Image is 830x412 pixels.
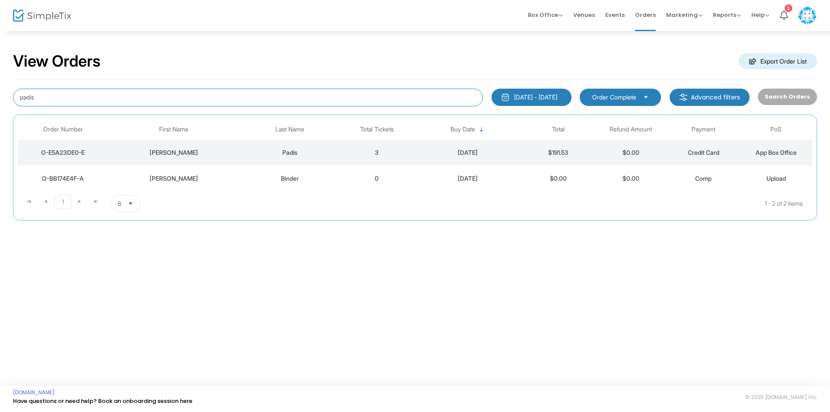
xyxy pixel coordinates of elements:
h2: View Orders [13,52,101,71]
a: Have questions or need help? Book an onboarding session here [13,397,192,405]
span: Page 1 [54,195,71,209]
m-button: Export Order List [739,53,817,69]
td: $0.00 [522,166,595,192]
span: Order Number [43,126,83,133]
button: Select [124,195,137,212]
span: Order Complete [592,93,636,102]
span: Reports [713,11,741,19]
div: O-BB174E4F-A [20,174,106,183]
span: App Box Office [756,149,797,156]
div: [DATE] - [DATE] [514,93,557,102]
span: Upload [766,175,786,182]
div: Steve [111,148,237,157]
div: 8/6/2024 [415,174,520,183]
img: monthly [501,93,510,102]
span: Comp [695,175,712,182]
div: O-E5A23DE0-E [20,148,106,157]
td: $0.00 [594,140,667,166]
div: 1/18/2025 [415,148,520,157]
input: Search by name, email, phone, order number, ip address, or last 4 digits of card [13,89,483,106]
span: Help [751,11,769,19]
div: 1 [785,4,792,12]
div: Data table [18,119,812,192]
m-button: Advanced filters [670,89,750,106]
span: Orders [635,4,656,26]
a: [DOMAIN_NAME] [13,389,55,396]
span: Box Office [528,11,563,19]
span: Payment [692,126,715,133]
td: 3 [341,140,413,166]
span: Events [605,4,625,26]
th: Refund Amount [594,119,667,140]
div: Binder [241,174,338,183]
span: Last Name [275,126,304,133]
span: Credit Card [688,149,719,156]
button: Select [640,93,652,102]
kendo-pager-info: 1 - 2 of 2 items [227,195,803,212]
div: Padis [241,148,338,157]
div: Teresa [111,174,237,183]
span: Sortable [478,126,485,133]
th: Total [522,119,595,140]
span: Marketing [666,11,702,19]
button: [DATE] - [DATE] [492,89,571,106]
span: Venues [573,4,595,26]
span: PoS [770,126,782,133]
span: Buy Date [450,126,475,133]
td: 0 [341,166,413,192]
span: © 2025 [DOMAIN_NAME] Inc. [745,394,817,401]
span: First Name [159,126,188,133]
td: $0.00 [594,166,667,192]
img: filter [679,93,688,102]
th: Total Tickets [341,119,413,140]
td: $191.53 [522,140,595,166]
span: 8 [118,199,121,208]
